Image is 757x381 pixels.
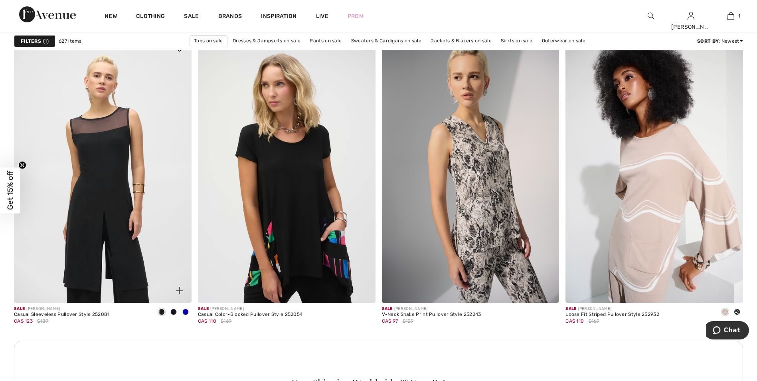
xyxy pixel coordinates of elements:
[382,306,481,312] div: [PERSON_NAME]
[261,13,296,21] span: Inspiration
[37,317,48,325] span: $189
[738,12,740,20] span: 1
[565,312,659,317] div: Loose Fit Striped Pullover Style 252932
[382,312,481,317] div: V-Neck Snake Print Pullover Style 252243
[176,287,183,294] img: plus_v2.svg
[221,317,231,325] span: $169
[403,317,413,325] span: $139
[198,306,303,312] div: [PERSON_NAME]
[688,12,694,20] a: Sign In
[589,317,599,325] span: $169
[382,306,393,311] span: Sale
[18,161,26,169] button: Close teaser
[229,36,304,46] a: Dresses & Jumpsuits on sale
[43,38,49,45] span: 1
[21,38,41,45] strong: Filters
[427,36,496,46] a: Jackets & Blazers on sale
[184,13,199,21] a: Sale
[59,38,82,45] span: 627 items
[538,36,589,46] a: Outerwear on sale
[198,306,209,311] span: Sale
[14,36,192,303] img: Casual Sleeveless Pullover Style 252081. Black
[382,36,559,303] img: V-Neck Snake Print Pullover Style 252243. Beige/multi
[105,13,117,21] a: New
[382,318,398,324] span: CA$ 97
[6,171,15,210] span: Get 15% off
[190,35,227,46] a: Tops on sale
[565,36,743,303] img: Loose Fit Striped Pullover Style 252932. Dune/ecru
[198,312,303,317] div: Casual Color-Blocked Pullover Style 252054
[14,318,33,324] span: CA$ 123
[671,23,710,31] div: [PERSON_NAME]
[306,36,346,46] a: Pants on sale
[14,306,25,311] span: Sale
[697,38,719,44] strong: Sort By
[688,11,694,21] img: My Info
[136,13,165,21] a: Clothing
[565,318,584,324] span: CA$ 110
[218,13,242,21] a: Brands
[711,11,750,21] a: 1
[697,38,743,45] div: : Newest
[198,36,376,303] img: Casual Color-Blocked Pullover Style 252054. Black/Multi
[14,306,110,312] div: [PERSON_NAME]
[719,306,731,319] div: Dune/ecru
[198,318,216,324] span: CA$ 110
[348,12,364,20] a: Prom
[19,6,76,22] img: 1ère Avenue
[648,11,654,21] img: search the website
[14,312,110,317] div: Casual Sleeveless Pullover Style 252081
[180,306,192,319] div: Royal Sapphire 163
[565,306,659,312] div: [PERSON_NAME]
[565,306,576,311] span: Sale
[706,321,749,341] iframe: Opens a widget where you can chat to one of our agents
[497,36,536,46] a: Skirts on sale
[316,12,328,20] a: Live
[347,36,425,46] a: Sweaters & Cardigans on sale
[731,306,743,319] div: Black/Ecru
[156,306,168,319] div: Black
[168,306,180,319] div: Midnight Blue
[727,11,734,21] img: My Bag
